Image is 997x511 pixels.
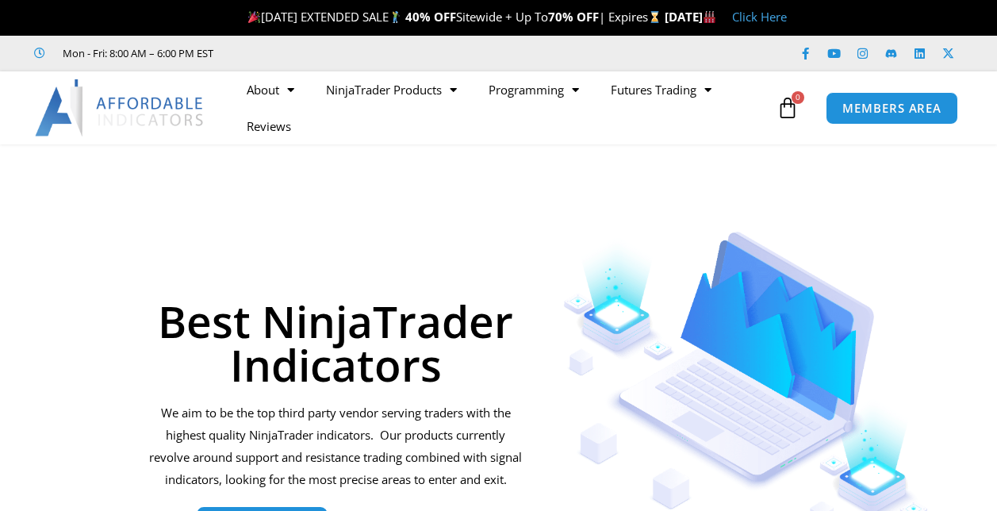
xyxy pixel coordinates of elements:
img: 🏭 [704,11,715,23]
strong: 70% OFF [548,9,599,25]
img: ⌛ [649,11,661,23]
span: MEMBERS AREA [842,102,941,114]
strong: [DATE] [665,9,716,25]
img: 🎉 [248,11,260,23]
span: [DATE] EXTENDED SALE Sitewide + Up To | Expires [244,9,665,25]
a: About [231,71,310,108]
a: NinjaTrader Products [310,71,473,108]
strong: 40% OFF [405,9,456,25]
nav: Menu [231,71,773,144]
a: Reviews [231,108,307,144]
a: Futures Trading [595,71,727,108]
img: LogoAI | Affordable Indicators – NinjaTrader [35,79,205,136]
p: We aim to be the top third party vendor serving traders with the highest quality NinjaTrader indi... [147,402,525,490]
a: MEMBERS AREA [826,92,958,125]
span: Mon - Fri: 8:00 AM – 6:00 PM EST [59,44,213,63]
a: Click Here [732,9,787,25]
a: Programming [473,71,595,108]
a: 0 [753,85,823,131]
iframe: Customer reviews powered by Trustpilot [236,45,474,61]
h1: Best NinjaTrader Indicators [147,299,525,386]
img: 🏌️‍♂️ [389,11,401,23]
span: 0 [792,91,804,104]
